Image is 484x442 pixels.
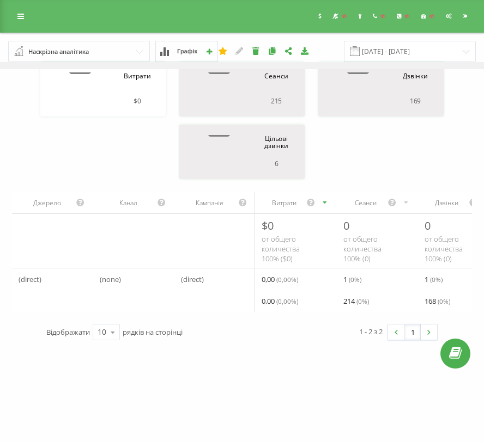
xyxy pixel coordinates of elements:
[262,218,274,233] span: $ 0
[425,198,469,207] div: Дзвінки
[356,297,369,305] span: ( 0 %)
[284,47,293,54] i: Поділитися налаштуваннями звіту
[268,47,277,54] i: Копіювати звіт
[425,294,450,308] span: 168
[205,48,213,54] i: Створити звіт
[123,327,183,337] span: рядків на сторінці
[343,273,361,286] span: 1
[343,294,369,308] span: 214
[262,198,306,207] div: Витрати
[114,72,160,96] div: Витрати
[430,275,443,284] span: ( 0 %)
[100,198,157,207] div: Канал
[262,234,300,263] span: от общего количества 100% ( $ 0 )
[181,198,238,207] div: Кампанія
[276,297,298,305] span: ( 0,00 %)
[349,275,361,284] span: ( 0 %)
[219,47,228,54] i: Цей звіт буде завантажено першим при відкритті Аналітики. Ви можете призначити будь-який інший ва...
[275,159,279,168] span: 6
[343,218,349,233] span: 0
[343,234,382,263] span: от общего количества 100% ( 0 )
[438,297,450,305] span: ( 0 %)
[155,41,218,62] button: Графік
[181,273,204,286] span: (direct)
[271,96,282,106] span: 215
[177,48,197,55] span: Графік
[12,192,472,312] div: scrollable content
[251,47,261,54] i: Видалити звіт
[253,135,299,158] div: Цільові дзвінки
[235,47,244,54] i: Редагувати звіт
[46,327,90,337] span: Відображати
[425,234,463,263] span: от общего количества 100% ( 0 )
[300,47,310,54] i: Завантажити звіт
[262,294,298,308] span: 0,00
[359,326,383,337] div: 1 - 2 з 2
[410,96,421,106] span: 169
[425,218,431,233] span: 0
[262,273,298,286] span: 0,00
[98,327,106,337] div: 10
[253,72,299,96] div: Сеанси
[134,96,141,106] span: $ 0
[19,198,76,207] div: Джерело
[343,198,388,207] div: Сеанси
[100,273,121,286] span: (none)
[276,275,298,284] span: ( 0,00 %)
[425,273,443,286] span: 1
[404,324,421,340] a: 1
[392,72,438,96] div: Дзвінки
[19,273,41,286] span: (direct)
[28,46,89,58] div: Наскрізна аналітика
